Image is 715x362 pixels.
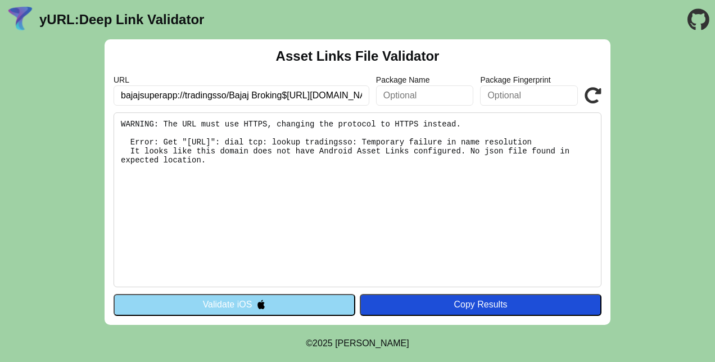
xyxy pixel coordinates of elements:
button: Validate iOS [114,294,355,315]
label: URL [114,75,369,84]
input: Required [114,85,369,106]
span: 2025 [313,338,333,348]
div: Copy Results [365,300,596,310]
input: Optional [480,85,578,106]
label: Package Fingerprint [480,75,578,84]
pre: WARNING: The URL must use HTTPS, changing the protocol to HTTPS instead. Error: Get "[URL]": dial... [114,112,601,287]
input: Optional [376,85,474,106]
label: Package Name [376,75,474,84]
img: yURL Logo [6,5,35,34]
img: appleIcon.svg [256,300,266,309]
a: Michael Ibragimchayev's Personal Site [335,338,409,348]
h2: Asset Links File Validator [276,48,440,64]
footer: © [306,325,409,362]
button: Copy Results [360,294,601,315]
a: yURL:Deep Link Validator [39,12,204,28]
